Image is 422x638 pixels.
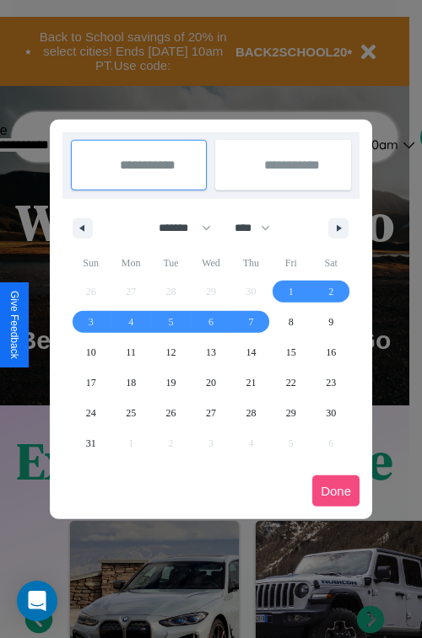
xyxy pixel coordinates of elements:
[71,249,111,276] span: Sun
[191,337,230,367] button: 13
[126,367,136,398] span: 18
[111,367,150,398] button: 18
[206,367,216,398] span: 20
[311,276,351,307] button: 2
[289,307,294,337] span: 8
[111,398,150,428] button: 25
[271,367,311,398] button: 22
[71,367,111,398] button: 17
[169,307,174,337] span: 5
[208,307,214,337] span: 6
[286,337,296,367] span: 15
[151,367,191,398] button: 19
[311,337,351,367] button: 16
[206,398,216,428] span: 27
[166,398,176,428] span: 26
[111,307,150,337] button: 4
[231,337,271,367] button: 14
[231,398,271,428] button: 28
[126,337,136,367] span: 11
[86,337,96,367] span: 10
[326,337,336,367] span: 16
[246,398,256,428] span: 28
[231,307,271,337] button: 7
[328,307,333,337] span: 9
[271,276,311,307] button: 1
[166,337,176,367] span: 12
[311,307,351,337] button: 9
[246,367,256,398] span: 21
[286,367,296,398] span: 22
[151,337,191,367] button: 12
[248,307,253,337] span: 7
[311,398,351,428] button: 30
[271,249,311,276] span: Fri
[246,337,256,367] span: 14
[286,398,296,428] span: 29
[71,398,111,428] button: 24
[126,398,136,428] span: 25
[311,367,351,398] button: 23
[271,337,311,367] button: 15
[111,337,150,367] button: 11
[86,367,96,398] span: 17
[151,307,191,337] button: 5
[231,367,271,398] button: 21
[311,249,351,276] span: Sat
[89,307,94,337] span: 3
[271,398,311,428] button: 29
[206,337,216,367] span: 13
[71,337,111,367] button: 10
[326,367,336,398] span: 23
[151,398,191,428] button: 26
[17,581,57,621] div: Open Intercom Messenger
[191,249,230,276] span: Wed
[191,307,230,337] button: 6
[8,291,20,359] div: Give Feedback
[289,276,294,307] span: 1
[312,475,360,507] button: Done
[191,367,230,398] button: 20
[71,307,111,337] button: 3
[128,307,133,337] span: 4
[151,249,191,276] span: Tue
[86,398,96,428] span: 24
[191,398,230,428] button: 27
[231,249,271,276] span: Thu
[86,428,96,458] span: 31
[271,307,311,337] button: 8
[166,367,176,398] span: 19
[326,398,336,428] span: 30
[71,428,111,458] button: 31
[111,249,150,276] span: Mon
[328,276,333,307] span: 2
